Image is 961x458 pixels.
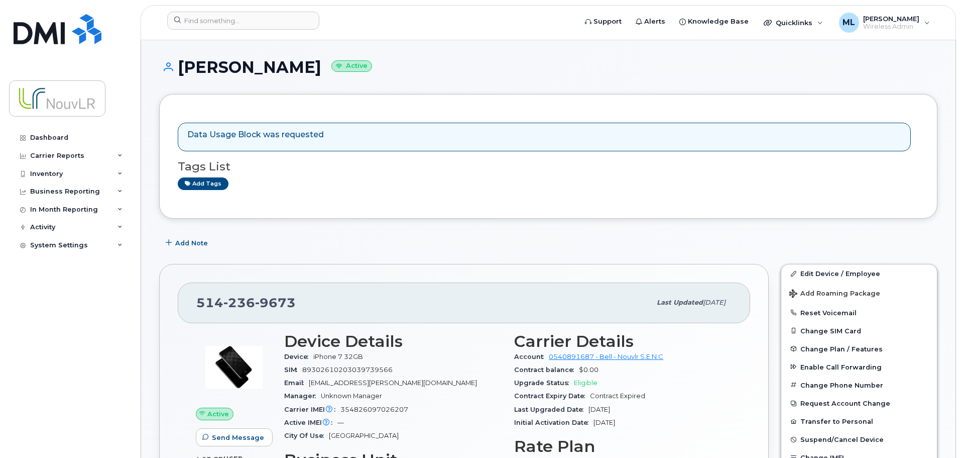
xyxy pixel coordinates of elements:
[514,332,732,350] h3: Carrier Details
[800,345,883,352] span: Change Plan / Features
[781,322,937,340] button: Change SIM Card
[340,406,408,413] span: 354826097026207
[284,353,313,360] span: Device
[514,353,549,360] span: Account
[302,366,393,374] span: 89302610203039739566
[657,299,703,306] span: Last updated
[309,379,477,387] span: [EMAIL_ADDRESS][PERSON_NAME][DOMAIN_NAME]
[337,419,344,426] span: —
[178,177,228,190] a: Add tags
[549,353,663,360] a: 0540891687 - Bell - Nouvlr S.E.N.C
[313,353,363,360] span: iPhone 7 32GB
[223,295,255,310] span: 236
[284,366,302,374] span: SIM
[789,290,880,299] span: Add Roaming Package
[175,238,208,248] span: Add Note
[514,366,579,374] span: Contract balance
[159,58,937,76] h1: [PERSON_NAME]
[331,60,372,72] small: Active
[590,392,645,400] span: Contract Expired
[703,299,726,306] span: [DATE]
[255,295,296,310] span: 9673
[781,304,937,322] button: Reset Voicemail
[579,366,598,374] span: $0.00
[800,436,884,443] span: Suspend/Cancel Device
[781,358,937,376] button: Enable Call Forwarding
[781,412,937,430] button: Transfer to Personal
[284,332,502,350] h3: Device Details
[514,419,593,426] span: Initial Activation Date
[588,406,610,413] span: [DATE]
[781,394,937,412] button: Request Account Change
[781,430,937,448] button: Suspend/Cancel Device
[284,406,340,413] span: Carrier IMEI
[321,392,382,400] span: Unknown Manager
[204,337,264,398] img: image20231002-3703462-p7zgru.jpeg
[196,428,273,446] button: Send Message
[574,379,597,387] span: Eligible
[781,340,937,358] button: Change Plan / Features
[514,392,590,400] span: Contract Expiry Date
[159,234,216,252] button: Add Note
[514,379,574,387] span: Upgrade Status
[207,409,229,419] span: Active
[514,406,588,413] span: Last Upgraded Date
[781,283,937,303] button: Add Roaming Package
[284,379,309,387] span: Email
[284,432,329,439] span: City Of Use
[514,437,732,455] h3: Rate Plan
[781,264,937,283] a: Edit Device / Employee
[187,129,324,141] p: Data Usage Block was requested
[196,295,296,310] span: 514
[329,432,399,439] span: [GEOGRAPHIC_DATA]
[284,392,321,400] span: Manager
[178,160,919,173] h3: Tags List
[284,419,337,426] span: Active IMEI
[800,363,882,371] span: Enable Call Forwarding
[212,433,264,442] span: Send Message
[593,419,615,426] span: [DATE]
[781,376,937,394] button: Change Phone Number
